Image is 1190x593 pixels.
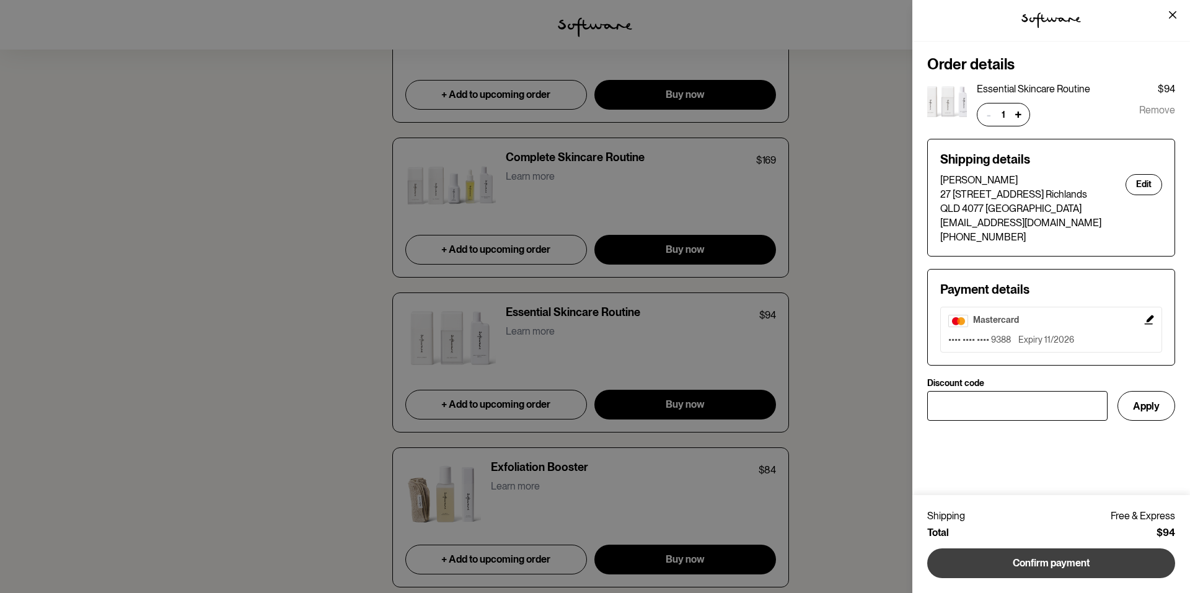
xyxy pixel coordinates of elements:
p: QLD 4077 [GEOGRAPHIC_DATA] [940,203,1101,214]
p: [PERSON_NAME] [940,174,1101,186]
span: mastercard [973,315,1019,325]
p: Free & Express [1111,510,1175,522]
img: mastercard.2d2867b1b222a5e6c6da.webp [948,315,968,327]
p: Shipping [927,510,965,522]
button: Close [1163,5,1183,25]
p: Total [927,527,949,538]
button: - [980,106,997,123]
span: Remove [1139,103,1175,126]
p: 27 [STREET_ADDRESS] Richlands [940,188,1101,200]
p: Expiry 11/2026 [1018,335,1074,345]
p: [PHONE_NUMBER] [940,231,1101,243]
button: Apply [1117,391,1175,421]
button: + [1010,106,1027,123]
h3: Shipping details [940,152,1162,167]
p: Discount code [927,378,984,389]
span: 1 [997,108,1010,121]
p: Essential Skincare Routine [977,83,1090,95]
img: clx11iafh00053b6dgypwj3jc.png [927,83,967,123]
button: Edit [940,307,1162,353]
h3: Order details [927,56,1175,74]
p: $94 [1158,83,1175,95]
h3: Payment details [940,282,1162,297]
p: $94 [1157,527,1175,538]
p: [EMAIL_ADDRESS][DOMAIN_NAME] [940,217,1101,229]
p: •••• •••• •••• 9388 [948,335,1011,345]
button: Edit [1126,174,1162,195]
button: Confirm payment [927,548,1175,578]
